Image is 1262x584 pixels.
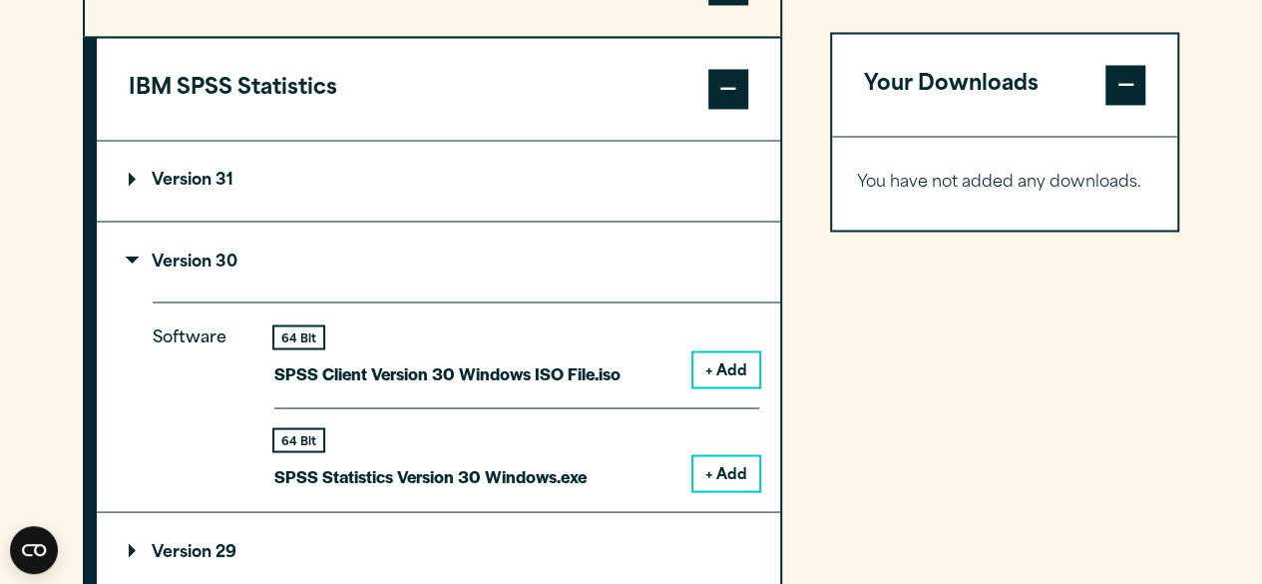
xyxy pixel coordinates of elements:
[97,141,780,221] summary: Version 31
[10,526,58,574] button: Open CMP widget
[832,34,1178,136] button: Your Downloads
[857,169,1153,198] p: You have not added any downloads.
[832,136,1178,230] div: Your Downloads
[129,173,233,189] p: Version 31
[97,38,780,140] button: IBM SPSS Statistics
[274,461,587,490] p: SPSS Statistics Version 30 Windows.exe
[153,323,242,474] p: Software
[274,358,621,387] p: SPSS Client Version 30 Windows ISO File.iso
[97,222,780,301] summary: Version 30
[274,429,323,450] div: 64 Bit
[693,456,759,490] button: + Add
[274,326,323,347] div: 64 Bit
[129,254,237,270] p: Version 30
[129,544,236,560] p: Version 29
[693,352,759,386] button: + Add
